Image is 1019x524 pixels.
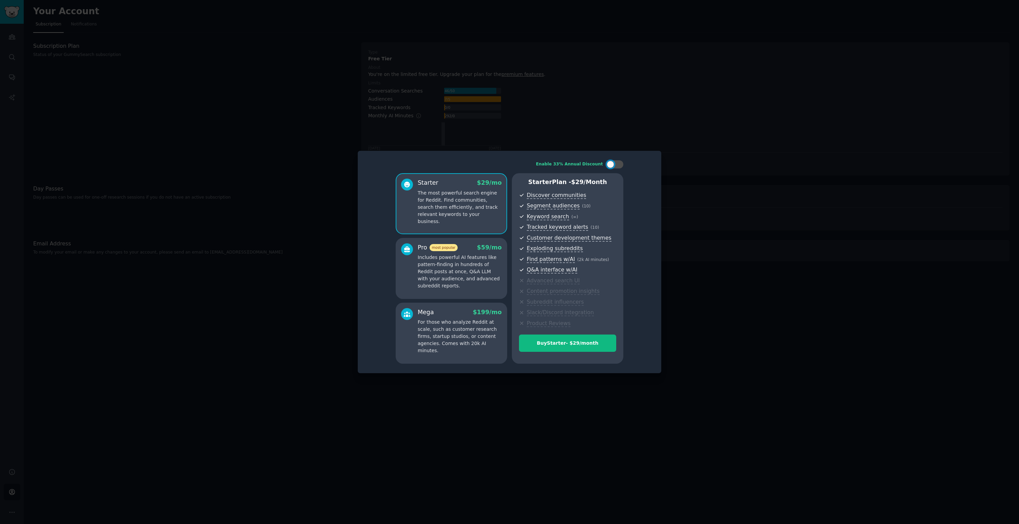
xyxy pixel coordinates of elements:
div: Mega [418,308,434,317]
span: Exploding subreddits [527,245,583,252]
span: Tracked keyword alerts [527,224,588,231]
span: ( 10 ) [590,225,599,230]
div: Buy Starter - $ 29 /month [519,340,616,347]
div: Enable 33% Annual Discount [536,161,603,167]
span: $ 199 /mo [473,309,502,316]
span: Customer development themes [527,235,611,242]
p: The most powerful search engine for Reddit. Find communities, search them efficiently, and track ... [418,189,502,225]
span: ( 2k AI minutes ) [577,257,609,262]
span: $ 59 /mo [477,244,502,251]
span: Content promotion insights [527,288,600,295]
p: Includes powerful AI features like pattern-finding in hundreds of Reddit posts at once, Q&A LLM w... [418,254,502,289]
span: Find patterns w/AI [527,256,575,263]
span: ( ∞ ) [571,215,578,219]
span: Slack/Discord integration [527,309,594,316]
button: BuyStarter- $29/month [519,335,616,352]
span: Segment audiences [527,202,580,209]
span: Advanced search UI [527,277,580,284]
span: $ 29 /mo [477,179,502,186]
span: Keyword search [527,213,569,220]
p: For those who analyze Reddit at scale, such as customer research firms, startup studios, or conte... [418,319,502,354]
span: Discover communities [527,192,586,199]
span: most popular [430,244,458,251]
span: Subreddit influencers [527,299,584,306]
span: $ 29 /month [571,179,607,185]
p: Starter Plan - [519,178,616,186]
div: Pro [418,243,458,252]
span: ( 10 ) [582,204,590,208]
div: Starter [418,179,438,187]
span: Q&A interface w/AI [527,266,577,274]
span: Product Reviews [527,320,570,327]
